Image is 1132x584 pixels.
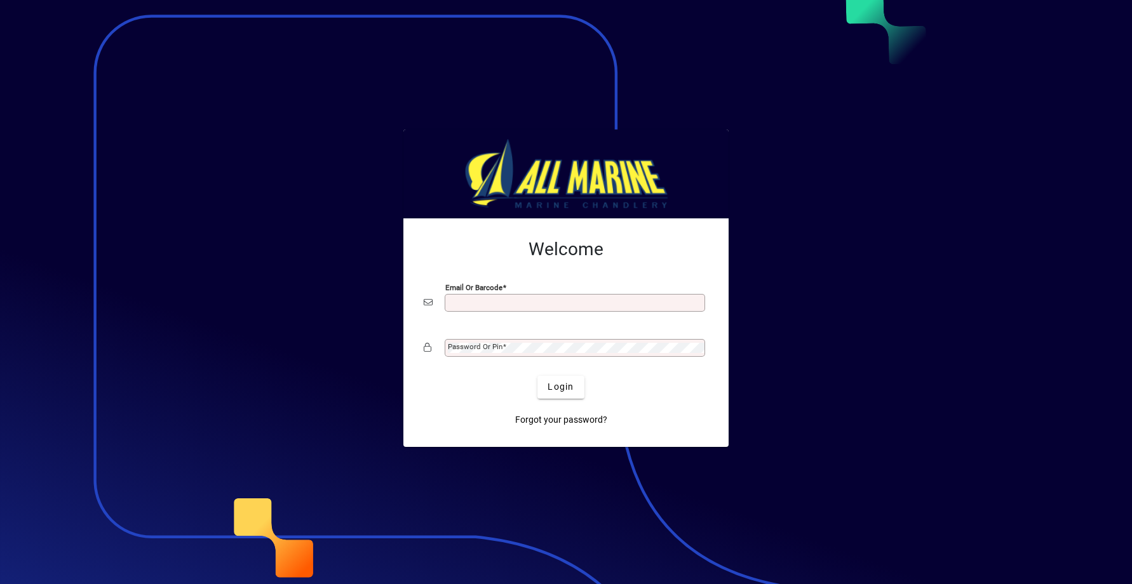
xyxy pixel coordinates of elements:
a: Forgot your password? [510,409,612,432]
button: Login [537,376,584,399]
span: Login [548,380,574,394]
mat-label: Password or Pin [448,342,502,351]
h2: Welcome [424,239,708,260]
span: Forgot your password? [515,413,607,427]
mat-label: Email or Barcode [445,282,502,291]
